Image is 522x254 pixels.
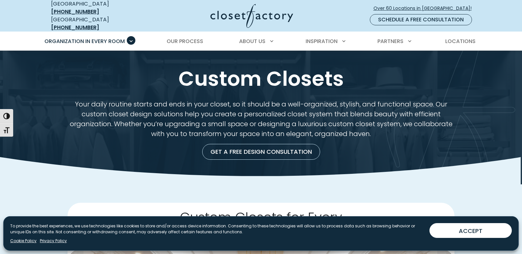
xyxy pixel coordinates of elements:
[429,223,512,238] button: ACCEPT
[180,208,342,226] span: Custom Closets for Every
[51,24,99,31] a: [PHONE_NUMBER]
[370,14,472,25] a: Schedule a Free Consultation
[40,238,67,244] a: Privacy Policy
[373,3,477,14] a: Over 60 Locations in [GEOGRAPHIC_DATA]!
[40,32,482,51] nav: Primary Menu
[377,37,403,45] span: Partners
[373,5,477,12] span: Over 60 Locations in [GEOGRAPHIC_DATA]!
[445,37,476,45] span: Locations
[44,37,125,45] span: Organization in Every Room
[50,66,473,91] h1: Custom Closets
[239,37,265,45] span: About Us
[10,223,424,235] p: To provide the best experiences, we use technologies like cookies to store and/or access device i...
[202,144,320,160] a: Get a Free Design Consultation
[306,37,338,45] span: Inspiration
[68,99,454,139] p: Your daily routine starts and ends in your closet, so it should be a well-organized, stylish, and...
[10,238,37,244] a: Cookie Policy
[51,8,99,15] a: [PHONE_NUMBER]
[210,4,293,28] img: Closet Factory Logo
[167,37,203,45] span: Our Process
[51,16,147,32] div: [GEOGRAPHIC_DATA]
